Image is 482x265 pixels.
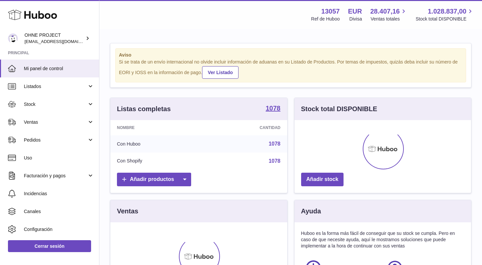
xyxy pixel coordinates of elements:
span: Listados [24,83,87,90]
strong: Aviso [119,52,462,58]
th: Cantidad [204,120,287,135]
h3: Listas completas [117,105,171,113]
div: Divisa [349,16,362,22]
span: 28.407,16 [370,7,400,16]
span: Ventas [24,119,87,125]
div: OHNE PROJECT [25,32,84,45]
div: Si se trata de un envío internacional no olvide incluir información de aduanas en su Listado de P... [119,59,462,79]
td: Con Huboo [110,135,204,153]
span: Canales [24,208,94,215]
img: support@ohneproject.com [8,33,18,43]
span: Incidencias [24,191,94,197]
a: 1078 [269,141,281,147]
strong: 1078 [266,105,281,111]
span: Facturación y pagos [24,173,87,179]
span: Mi panel de control [24,66,94,72]
h3: Stock total DISPONIBLE [301,105,377,113]
span: Pedidos [24,137,87,143]
span: Ventas totales [371,16,407,22]
span: 1.028.837,00 [428,7,466,16]
span: [EMAIL_ADDRESS][DOMAIN_NAME] [25,39,97,44]
div: Ref de Huboo [311,16,340,22]
a: Ver Listado [202,66,238,79]
a: 1078 [266,105,281,113]
td: Con Shopify [110,153,204,170]
th: Nombre [110,120,204,135]
a: Añadir stock [301,173,344,186]
span: Stock [24,101,87,108]
p: Huboo es la forma más fácil de conseguir que su stock se cumpla. Pero en caso de que necesite ayu... [301,230,465,249]
span: Uso [24,155,94,161]
span: Stock total DISPONIBLE [416,16,474,22]
h3: Ayuda [301,207,321,216]
a: Añadir productos [117,173,191,186]
span: Configuración [24,226,94,233]
strong: EUR [348,7,362,16]
strong: 13057 [321,7,340,16]
a: 1078 [269,158,281,164]
a: 1.028.837,00 Stock total DISPONIBLE [416,7,474,22]
a: 28.407,16 Ventas totales [370,7,407,22]
h3: Ventas [117,207,138,216]
a: Cerrar sesión [8,240,91,252]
